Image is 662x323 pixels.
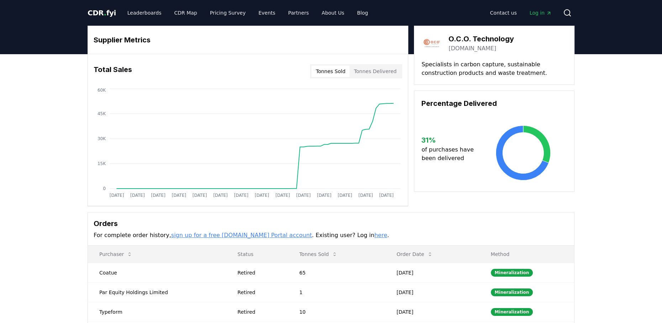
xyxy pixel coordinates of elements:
[104,9,106,17] span: .
[110,193,124,198] tspan: [DATE]
[253,6,281,19] a: Events
[524,6,557,19] a: Log in
[275,193,290,198] tspan: [DATE]
[485,251,568,258] p: Method
[385,263,479,282] td: [DATE]
[421,98,567,109] h3: Percentage Delivered
[491,308,533,316] div: Mineralization
[491,269,533,277] div: Mineralization
[448,34,514,44] h3: O.C.O. Technology
[421,60,567,77] p: Specialists in carbon capture, sustainable construction products and waste treatment.
[232,251,282,258] p: Status
[237,269,282,276] div: Retired
[350,66,401,77] button: Tonnes Delivered
[88,9,116,17] span: CDR fyi
[311,66,350,77] button: Tonnes Sold
[448,44,496,53] a: [DOMAIN_NAME]
[288,282,385,302] td: 1
[103,186,106,191] tspan: 0
[283,6,315,19] a: Partners
[88,263,226,282] td: Coatue
[421,135,479,145] h3: 31 %
[122,6,167,19] a: Leaderboards
[237,289,282,296] div: Retired
[94,218,568,229] h3: Orders
[484,6,557,19] nav: Main
[98,88,106,93] tspan: 60K
[391,247,438,261] button: Order Date
[288,263,385,282] td: 65
[88,282,226,302] td: Par Equity Holdings Limited
[338,193,352,198] tspan: [DATE]
[94,35,402,45] h3: Supplier Metrics
[255,193,269,198] tspan: [DATE]
[237,308,282,316] div: Retired
[234,193,248,198] tspan: [DATE]
[169,6,203,19] a: CDR Map
[98,111,106,116] tspan: 45K
[122,6,374,19] nav: Main
[296,193,311,198] tspan: [DATE]
[172,193,186,198] tspan: [DATE]
[88,302,226,322] td: Typeform
[204,6,251,19] a: Pricing Survey
[88,8,116,18] a: CDR.fyi
[288,302,385,322] td: 10
[421,145,479,163] p: of purchases have been delivered
[317,193,331,198] tspan: [DATE]
[213,193,228,198] tspan: [DATE]
[294,247,343,261] button: Tonnes Sold
[530,9,552,16] span: Log in
[151,193,165,198] tspan: [DATE]
[491,288,533,296] div: Mineralization
[193,193,207,198] tspan: [DATE]
[484,6,522,19] a: Contact us
[351,6,374,19] a: Blog
[316,6,350,19] a: About Us
[421,33,441,53] img: O.C.O. Technology-logo
[358,193,373,198] tspan: [DATE]
[94,64,132,78] h3: Total Sales
[385,282,479,302] td: [DATE]
[130,193,145,198] tspan: [DATE]
[385,302,479,322] td: [DATE]
[98,161,106,166] tspan: 15K
[94,247,138,261] button: Purchaser
[379,193,394,198] tspan: [DATE]
[98,136,106,141] tspan: 30K
[94,231,568,240] p: For complete order history, . Existing user? Log in .
[171,232,312,239] a: sign up for a free [DOMAIN_NAME] Portal account
[374,232,387,239] a: here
